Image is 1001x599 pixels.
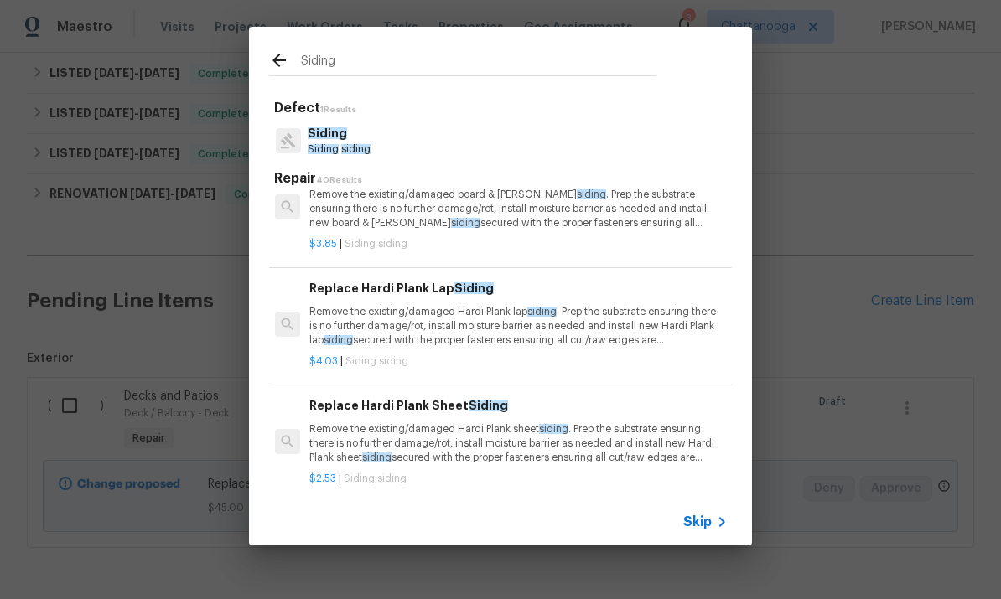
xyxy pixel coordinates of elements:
span: siding [527,307,557,317]
span: 1 Results [320,106,356,114]
span: 40 Results [316,176,362,184]
span: $2.53 [309,473,336,483]
span: Siding siding [344,473,407,483]
input: Search issues or repairs [301,50,656,75]
span: Siding [454,282,494,294]
span: siding [451,218,480,228]
span: Siding [308,144,339,154]
span: Siding [308,127,347,139]
h6: Replace Hardi Plank Sheet [309,396,725,415]
span: siding [577,189,606,199]
h6: Replace Hardi Plank Lap [309,279,725,297]
p: | [309,472,725,486]
span: siding [362,452,392,462]
h5: Defect [274,100,732,117]
span: $3.85 [309,239,337,249]
span: siding [341,144,371,154]
p: Remove the existing/damaged Hardi Plank sheet . Prep the substrate ensuring there is no further d... [309,422,725,465]
p: Remove the existing/damaged Hardi Plank lap . Prep the substrate ensuring there is no further dam... [309,305,725,348]
h5: Repair [274,170,732,188]
span: siding [324,335,353,345]
p: | [309,354,725,369]
span: siding [539,424,568,434]
span: Siding siding [345,239,407,249]
span: Siding [469,400,508,411]
span: Siding siding [345,356,408,366]
p: Remove the existing/damaged board & [PERSON_NAME] . Prep the substrate ensuring there is no furth... [309,188,725,230]
p: | [309,237,725,251]
span: Skip [683,514,712,530]
span: $4.03 [309,356,338,366]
